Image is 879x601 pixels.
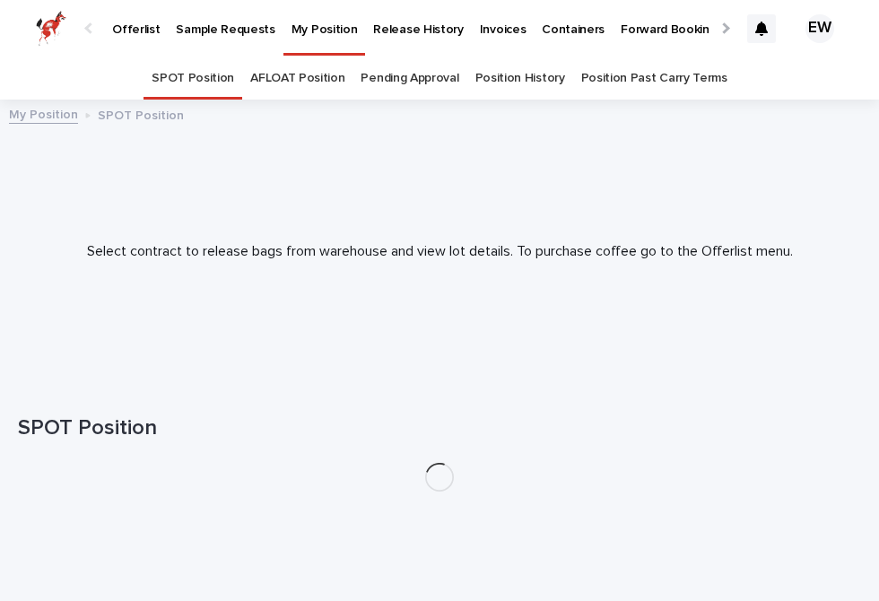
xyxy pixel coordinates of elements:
[805,14,834,43] div: EW
[18,415,861,441] h1: SPOT Position
[36,11,66,47] img: zttTXibQQrCfv9chImQE
[581,57,727,100] a: Position Past Carry Terms
[475,57,565,100] a: Position History
[152,57,234,100] a: SPOT Position
[98,104,184,124] p: SPOT Position
[81,243,798,260] p: Select contract to release bags from warehouse and view lot details. To purchase coffee go to the...
[9,103,78,124] a: My Position
[361,57,458,100] a: Pending Approval
[250,57,344,100] a: AFLOAT Position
